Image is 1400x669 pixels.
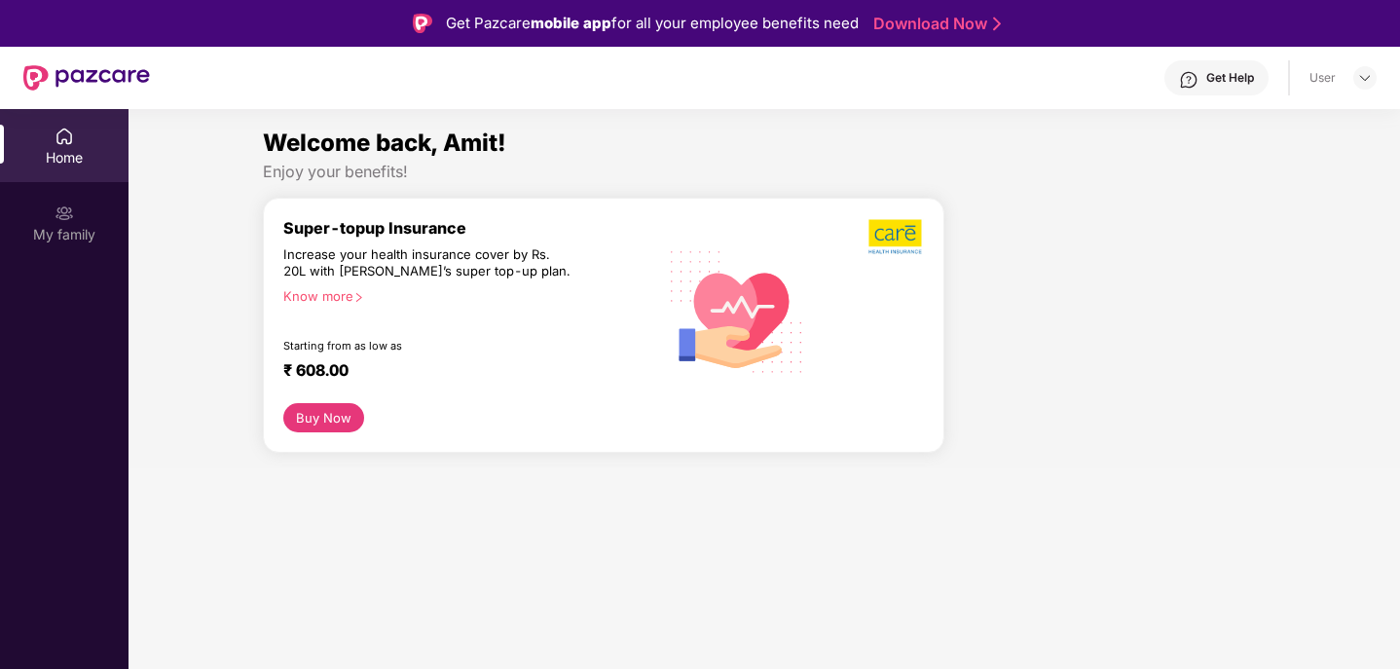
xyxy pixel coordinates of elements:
[1179,70,1198,90] img: svg+xml;base64,PHN2ZyBpZD0iSGVscC0zMngzMiIgeG1sbnM9Imh0dHA6Ly93d3cudzMub3JnLzIwMDAvc3ZnIiB3aWR0aD...
[283,360,638,384] div: ₹ 608.00
[263,129,506,157] span: Welcome back, Amit!
[283,218,657,238] div: Super-topup Insurance
[657,229,818,391] img: svg+xml;base64,PHN2ZyB4bWxucz0iaHR0cDovL3d3dy53My5vcmcvMjAwMC9zdmciIHhtbG5zOnhsaW5rPSJodHRwOi8vd3...
[446,12,859,35] div: Get Pazcare for all your employee benefits need
[1357,70,1373,86] img: svg+xml;base64,PHN2ZyBpZD0iRHJvcGRvd24tMzJ4MzIiIHhtbG5zPSJodHRwOi8vd3d3LnczLm9yZy8yMDAwL3N2ZyIgd2...
[263,162,1267,182] div: Enjoy your benefits!
[993,14,1001,34] img: Stroke
[55,127,74,146] img: svg+xml;base64,PHN2ZyBpZD0iSG9tZSIgeG1sbnM9Imh0dHA6Ly93d3cudzMub3JnLzIwMDAvc3ZnIiB3aWR0aD0iMjAiIG...
[531,14,611,32] strong: mobile app
[283,339,574,353] div: Starting from as low as
[873,14,995,34] a: Download Now
[283,246,573,280] div: Increase your health insurance cover by Rs. 20L with [PERSON_NAME]’s super top-up plan.
[283,288,645,302] div: Know more
[55,204,74,223] img: svg+xml;base64,PHN2ZyB3aWR0aD0iMjAiIGhlaWdodD0iMjAiIHZpZXdCb3g9IjAgMCAyMCAyMCIgZmlsbD0ibm9uZSIgeG...
[283,403,364,432] button: Buy Now
[413,14,432,33] img: Logo
[353,292,364,303] span: right
[23,65,150,91] img: New Pazcare Logo
[1309,70,1336,86] div: User
[868,218,924,255] img: b5dec4f62d2307b9de63beb79f102df3.png
[1206,70,1254,86] div: Get Help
